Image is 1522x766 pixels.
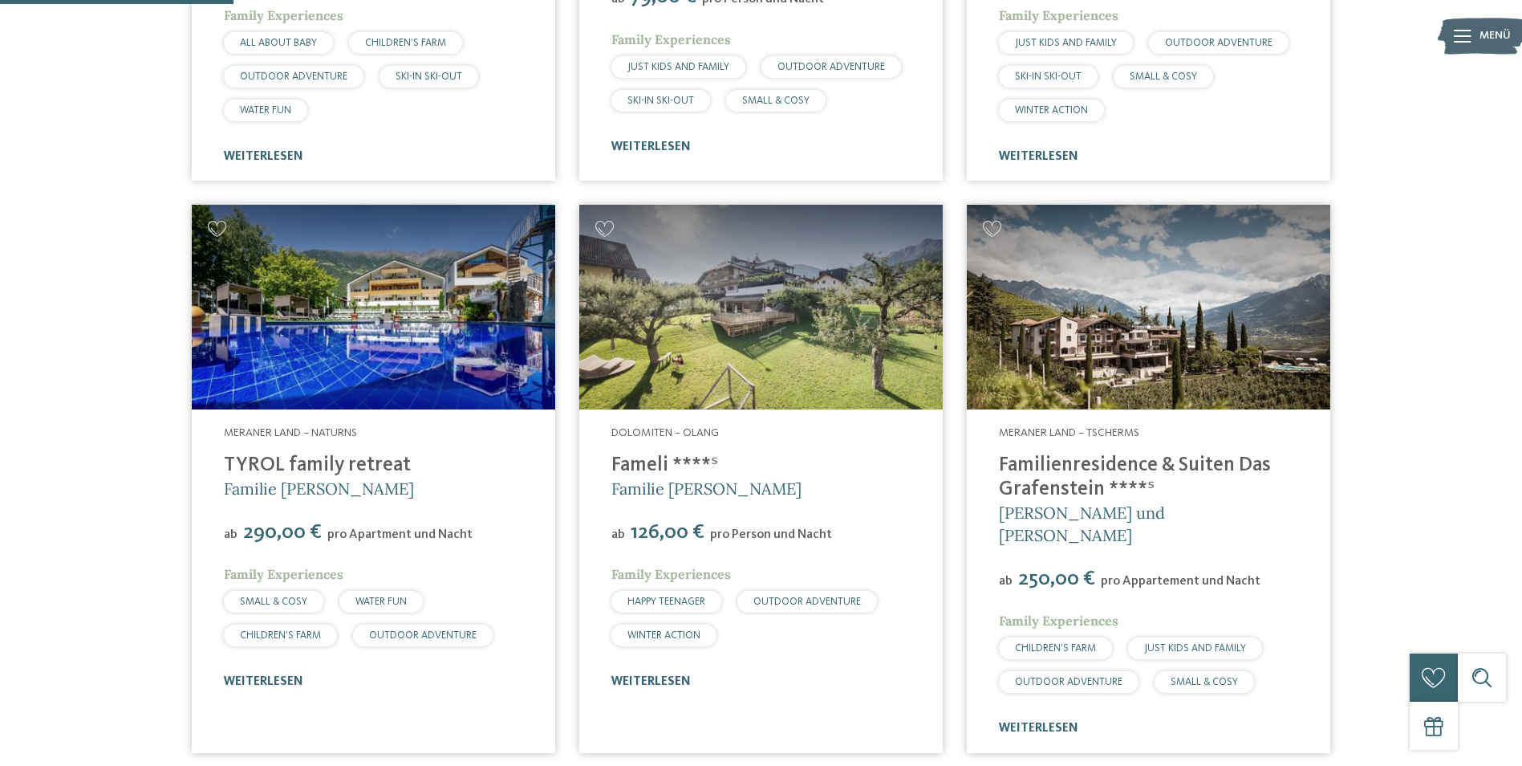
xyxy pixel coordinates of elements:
[240,105,291,116] span: WATER FUN
[239,522,326,543] span: 290,00 €
[1130,71,1197,82] span: SMALL & COSY
[396,71,462,82] span: SKI-IN SKI-OUT
[999,613,1118,629] span: Family Experiences
[611,31,731,47] span: Family Experiences
[627,62,729,72] span: JUST KIDS AND FAMILY
[224,455,411,475] a: TYROL family retreat
[224,675,303,688] a: weiterlesen
[240,71,347,82] span: OUTDOOR ADVENTURE
[1015,643,1096,654] span: CHILDREN’S FARM
[327,528,473,541] span: pro Apartment und Nacht
[627,522,708,543] span: 126,00 €
[611,566,731,582] span: Family Experiences
[999,150,1078,163] a: weiterlesen
[999,427,1139,438] span: Meraner Land – Tscherms
[1015,105,1088,116] span: WINTER ACTION
[224,427,357,438] span: Meraner Land – Naturns
[224,7,343,23] span: Family Experiences
[627,630,700,641] span: WINTER ACTION
[1171,677,1238,687] span: SMALL & COSY
[627,597,705,607] span: HAPPY TEENAGER
[369,630,477,641] span: OUTDOOR ADVENTURE
[192,205,555,409] img: Familien Wellness Residence Tyrol ****
[1165,38,1272,48] span: OUTDOOR ADVENTURE
[1014,568,1099,589] span: 250,00 €
[1015,38,1117,48] span: JUST KIDS AND FAMILY
[192,205,555,409] a: Familienhotels gesucht? Hier findet ihr die besten!
[240,630,321,641] span: CHILDREN’S FARM
[710,528,832,541] span: pro Person und Nacht
[240,38,317,48] span: ALL ABOUT BABY
[579,205,943,409] img: Familienhotels gesucht? Hier findet ihr die besten!
[999,722,1078,735] a: weiterlesen
[999,503,1165,545] span: [PERSON_NAME] und [PERSON_NAME]
[611,675,691,688] a: weiterlesen
[611,141,691,153] a: weiterlesen
[224,479,414,499] span: Familie [PERSON_NAME]
[365,38,446,48] span: CHILDREN’S FARM
[611,479,802,499] span: Familie [PERSON_NAME]
[999,575,1013,588] span: ab
[999,7,1118,23] span: Family Experiences
[1015,677,1122,687] span: OUTDOOR ADVENTURE
[224,150,303,163] a: weiterlesen
[1015,71,1082,82] span: SKI-IN SKI-OUT
[611,528,625,541] span: ab
[742,96,810,106] span: SMALL & COSY
[627,96,694,106] span: SKI-IN SKI-OUT
[1144,643,1246,654] span: JUST KIDS AND FAMILY
[999,455,1271,499] a: Familienresidence & Suiten Das Grafenstein ****ˢ
[224,528,237,541] span: ab
[224,566,343,582] span: Family Experiences
[355,597,407,607] span: WATER FUN
[240,597,307,607] span: SMALL & COSY
[777,62,885,72] span: OUTDOOR ADVENTURE
[753,597,861,607] span: OUTDOOR ADVENTURE
[967,205,1330,409] img: Familienhotels gesucht? Hier findet ihr die besten!
[611,427,719,438] span: Dolomiten – Olang
[1101,575,1260,588] span: pro Appartement und Nacht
